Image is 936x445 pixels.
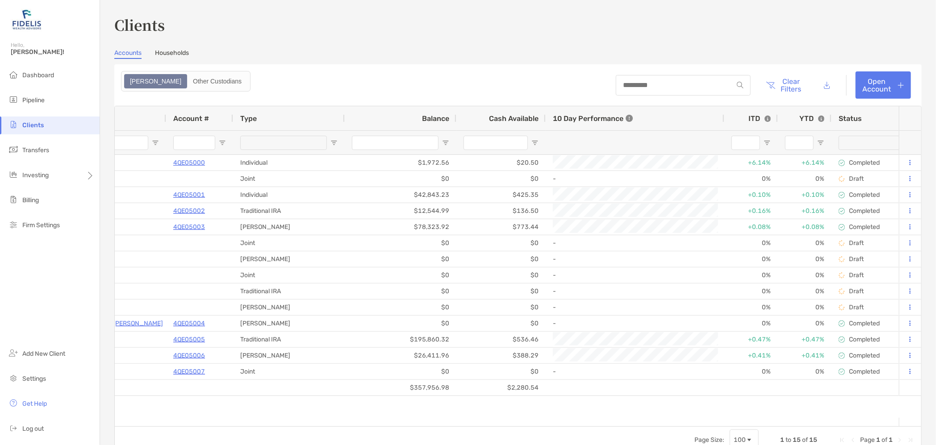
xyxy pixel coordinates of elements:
input: YTD Filter Input [785,136,814,150]
button: Open Filter Menu [817,139,824,146]
img: complete icon [839,224,845,230]
img: draft icon [839,240,845,246]
img: pipeline icon [8,94,19,105]
div: Individual [233,155,345,171]
div: - [553,300,717,315]
p: Completed [849,368,880,375]
div: $78,323.92 [345,219,456,235]
span: Add New Client [22,350,65,358]
span: Settings [22,375,46,383]
div: $388.29 [456,348,546,363]
div: $0 [456,251,546,267]
span: Pipeline [22,96,45,104]
a: 4QE05004 [173,318,205,329]
div: $0 [345,364,456,379]
div: 0% [778,171,832,187]
button: Open Filter Menu [219,139,226,146]
div: [PERSON_NAME] [233,299,345,315]
p: Draft [849,239,864,247]
p: Draft [849,255,864,263]
div: 0% [778,235,832,251]
span: 15 [793,436,801,444]
img: draft icon [839,272,845,279]
img: billing icon [8,194,19,205]
div: 100 [734,436,746,444]
div: $2,280.54 [456,380,546,395]
span: of [882,436,887,444]
button: Open Filter Menu [531,139,539,146]
div: YTD [799,114,824,123]
img: complete icon [839,337,845,343]
div: $0 [345,171,456,187]
p: Completed [849,191,880,199]
div: 0% [724,251,778,267]
div: - [553,236,717,250]
button: Open Filter Menu [764,139,771,146]
img: dashboard icon [8,69,19,80]
span: 1 [889,436,893,444]
div: $0 [456,171,546,187]
div: +0.41% [778,348,832,363]
a: 4QE05006 [173,350,205,361]
span: Firm Settings [22,221,60,229]
span: of [802,436,808,444]
a: 4QE05000 [173,157,205,168]
div: +0.08% [724,219,778,235]
div: +0.47% [724,332,778,347]
span: Balance [422,114,449,123]
div: $0 [456,299,546,315]
img: complete icon [839,353,845,359]
div: $20.50 [456,155,546,171]
button: Open Filter Menu [152,139,159,146]
div: 0% [778,299,832,315]
img: draft icon [839,256,845,262]
div: $195,860.32 [345,332,456,347]
div: $26,411.96 [345,348,456,363]
img: complete icon [839,192,845,198]
div: 0% [778,267,832,283]
div: $12,544.99 [345,203,456,219]
input: Account # Filter Input [173,136,215,150]
div: 0% [724,267,778,283]
input: Cash Available Filter Input [464,136,528,150]
p: 4QE05007 [173,366,205,377]
div: +0.10% [724,187,778,203]
div: Next Page [896,437,903,444]
span: Get Help [22,400,47,408]
div: $1,972.56 [345,155,456,171]
div: +0.47% [778,332,832,347]
a: 4QE05005 [173,334,205,345]
div: - [553,316,717,331]
p: Completed [849,352,880,359]
div: $0 [456,283,546,299]
div: Other Custodians [188,75,247,87]
a: Households [155,49,189,59]
p: 4QE05001 [173,189,205,200]
div: Joint [233,171,345,187]
p: Draft [849,304,864,311]
img: get-help icon [8,398,19,408]
span: Status [839,114,862,123]
div: 0% [724,283,778,299]
div: Page Size: [694,436,724,444]
span: Clients [22,121,44,129]
div: +0.10% [778,187,832,203]
p: Completed [849,207,880,215]
div: 0% [778,316,832,331]
span: Transfers [22,146,49,154]
span: Billing [22,196,39,204]
p: Draft [849,271,864,279]
span: 15 [809,436,817,444]
a: 4QE05002 [173,205,205,216]
button: Open Filter Menu [330,139,338,146]
div: Traditional IRA [233,332,345,347]
img: complete icon [839,208,845,214]
span: Page [860,436,875,444]
img: settings icon [8,373,19,383]
div: 0% [724,299,778,315]
span: 1 [780,436,784,444]
img: logout icon [8,423,19,433]
img: complete icon [839,320,845,327]
div: $0 [345,235,456,251]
